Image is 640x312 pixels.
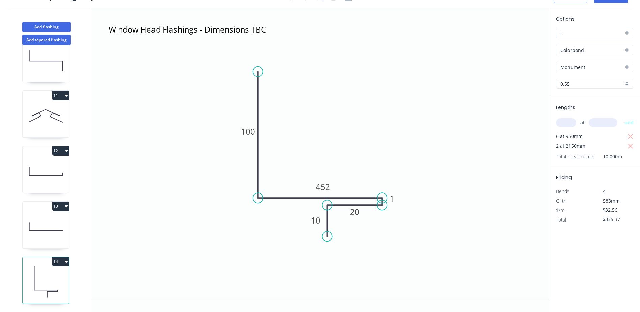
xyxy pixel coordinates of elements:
span: Girth [556,198,566,204]
span: 10.000m [595,152,622,161]
button: Add tapered flashing [22,35,71,45]
textarea: Window Head Flashings - Dimensions TBC [107,23,311,48]
input: Material [560,47,623,54]
span: $/m [556,207,564,213]
tspan: 452 [316,181,330,192]
span: at [580,118,585,127]
tspan: 100 [241,126,255,137]
tspan: 1 [390,193,394,204]
input: Price level [560,30,623,37]
input: Thickness [560,80,623,87]
span: Lengths [556,104,575,111]
button: add [621,117,637,128]
button: 14 [52,257,69,266]
button: 13 [52,202,69,211]
span: 2 at 2150mm [556,141,585,151]
span: Pricing [556,174,572,181]
button: 12 [52,146,69,156]
input: Colour [560,63,623,71]
tspan: 10 [311,215,321,226]
span: 4 [603,188,606,194]
span: 583mm [603,198,620,204]
span: Total [556,216,566,223]
span: Bends [556,188,569,194]
span: Options [556,16,575,22]
tspan: 20 [350,206,359,217]
span: 6 at 950mm [556,132,583,141]
span: Total lineal metres [556,152,595,161]
button: 11 [52,91,69,100]
button: Add flashing [22,22,71,32]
